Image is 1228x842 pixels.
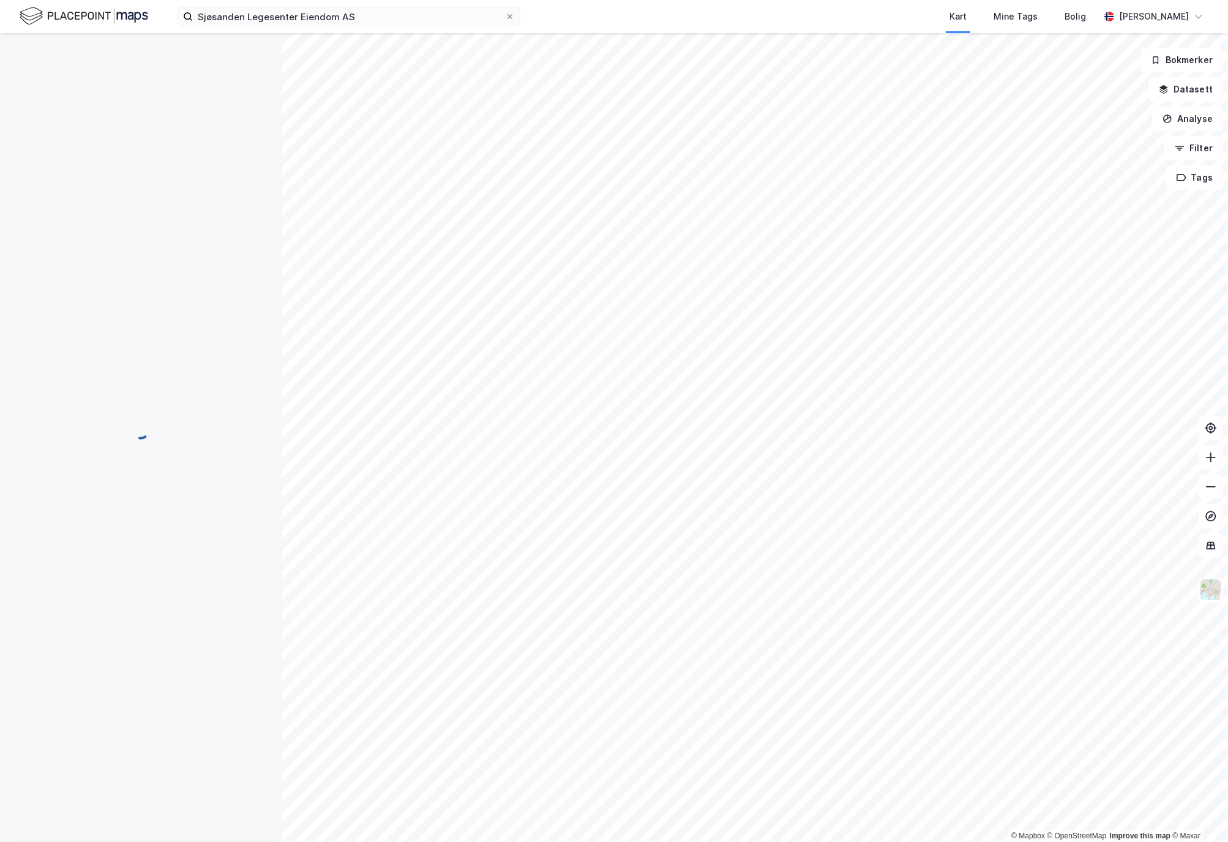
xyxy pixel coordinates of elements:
a: OpenStreetMap [1047,832,1107,840]
button: Datasett [1148,77,1223,102]
iframe: Chat Widget [1167,783,1228,842]
div: Kart [949,9,967,24]
a: Improve this map [1110,832,1170,840]
img: logo.f888ab2527a4732fd821a326f86c7f29.svg [20,6,148,27]
div: Kontrollprogram for chat [1167,783,1228,842]
img: Z [1199,578,1222,601]
button: Bokmerker [1140,48,1223,72]
img: spinner.a6d8c91a73a9ac5275cf975e30b51cfb.svg [131,421,151,440]
button: Filter [1164,136,1223,160]
div: [PERSON_NAME] [1119,9,1189,24]
button: Analyse [1152,107,1223,131]
div: Mine Tags [994,9,1038,24]
input: Søk på adresse, matrikkel, gårdeiere, leietakere eller personer [193,7,505,26]
a: Mapbox [1011,832,1045,840]
div: Bolig [1065,9,1086,24]
button: Tags [1166,165,1223,190]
